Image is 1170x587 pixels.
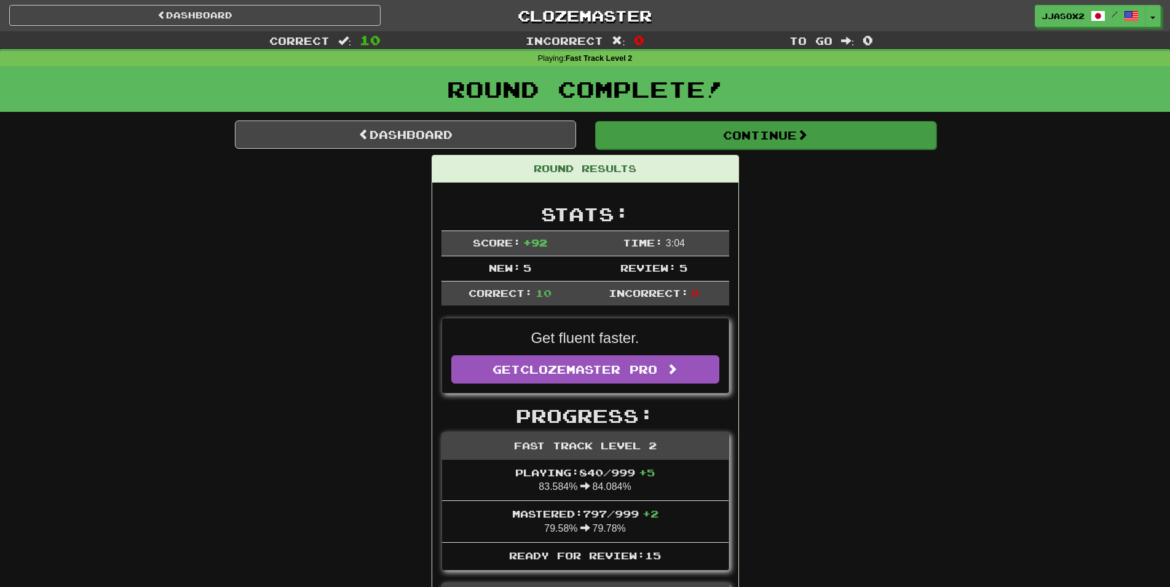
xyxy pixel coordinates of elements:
span: Score: [473,237,521,248]
span: Clozemaster Pro [520,363,657,376]
span: Playing: 840 / 999 [515,467,655,478]
li: 79.58% 79.78% [442,500,729,543]
span: + 5 [639,467,655,478]
span: Ready for Review: 15 [509,550,661,561]
span: Correct: [468,287,532,299]
h1: Round Complete! [4,77,1166,101]
span: Incorrect: [609,287,689,299]
span: Incorrect [526,34,603,47]
span: + 2 [642,508,658,519]
span: Time: [623,237,663,248]
strong: Fast Track Level 2 [566,54,633,63]
a: Dashboard [9,5,381,26]
span: 5 [523,262,531,274]
span: 10 [536,287,551,299]
span: Review: [620,262,676,274]
h2: Stats: [441,204,729,224]
span: Mastered: 797 / 999 [512,508,658,519]
span: + 92 [523,237,547,248]
a: Clozemaster [399,5,770,26]
a: GetClozemaster Pro [451,355,719,384]
span: 0 [691,287,699,299]
span: : [338,36,352,46]
span: New: [489,262,521,274]
span: 3 : 0 4 [666,238,685,248]
span: 10 [360,33,381,47]
span: 0 [863,33,873,47]
span: Jjasox2 [1042,10,1085,22]
h2: Progress: [441,406,729,426]
li: 83.584% 84.084% [442,460,729,502]
a: Dashboard [235,120,576,149]
span: / [1112,10,1118,18]
p: Get fluent faster. [451,328,719,349]
span: Correct [269,34,330,47]
span: : [612,36,625,46]
span: To go [789,34,832,47]
span: 0 [634,33,644,47]
div: Fast Track Level 2 [442,433,729,460]
a: Jjasox2 / [1035,5,1145,27]
span: : [841,36,855,46]
span: 5 [679,262,687,274]
button: Continue [595,121,936,149]
div: Round Results [432,156,738,183]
